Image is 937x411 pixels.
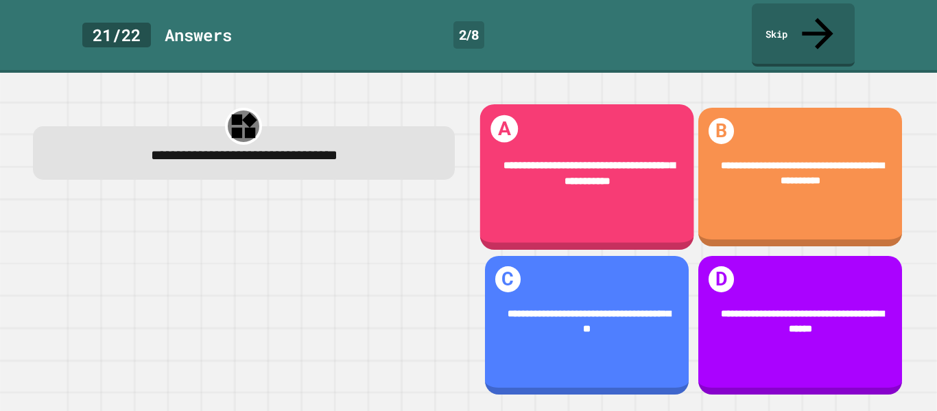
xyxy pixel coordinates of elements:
[165,23,232,47] div: Answer s
[82,23,151,47] div: 21 / 22
[453,21,484,49] div: 2 / 8
[709,118,735,144] h1: B
[495,266,521,292] h1: C
[490,115,518,143] h1: A
[709,266,735,292] h1: D
[752,3,855,67] a: Skip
